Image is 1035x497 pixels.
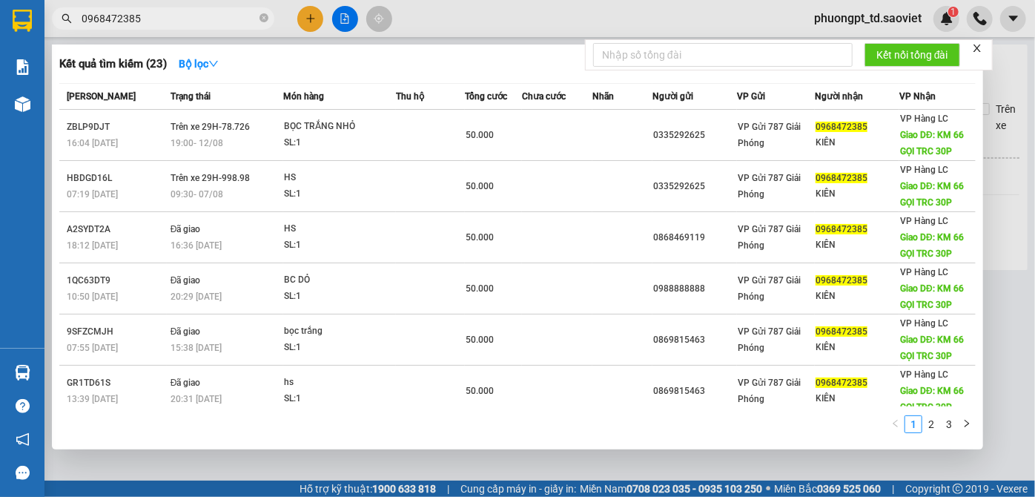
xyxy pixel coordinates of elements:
[816,326,867,337] span: 0968472385
[899,91,936,102] span: VP Nhận
[816,340,899,355] div: KIÊN
[653,179,736,194] div: 0335292625
[592,91,614,102] span: Nhãn
[67,171,166,186] div: HBDGD16L
[958,415,976,433] li: Next Page
[653,384,736,399] div: 0869815463
[905,415,922,433] li: 1
[284,135,395,151] div: SL: 1
[259,13,268,22] span: close-circle
[653,281,736,297] div: 0988888888
[900,318,948,329] span: VP Hàng LC
[59,56,167,72] h3: Kết quả tìm kiếm ( 23 )
[171,138,223,148] span: 19:00 - 12/08
[284,340,395,356] div: SL: 1
[16,432,30,447] span: notification
[67,91,136,102] span: [PERSON_NAME]
[816,224,867,234] span: 0968472385
[82,10,257,27] input: Tìm tên, số ĐT hoặc mã đơn
[13,10,32,32] img: logo-vxr
[62,13,72,24] span: search
[179,58,219,70] strong: Bộ lọc
[940,415,958,433] li: 3
[67,222,166,237] div: A2SYDT2A
[67,375,166,391] div: GR1TD61S
[900,283,964,310] span: Giao DĐ: KM 66 GỌI TRC 30P
[171,292,222,302] span: 20:29 [DATE]
[652,91,693,102] span: Người gửi
[522,91,566,102] span: Chưa cước
[905,416,922,432] a: 1
[891,419,900,428] span: left
[284,119,395,135] div: BỌC TRẮNG NHỎ
[171,343,222,353] span: 15:38 [DATE]
[67,324,166,340] div: 9SFZCMJH
[15,59,30,75] img: solution-icon
[887,415,905,433] button: left
[466,130,494,140] span: 50.000
[67,394,118,404] span: 13:39 [DATE]
[67,343,118,353] span: 07:55 [DATE]
[284,221,395,237] div: HS
[171,240,222,251] span: 16:36 [DATE]
[67,189,118,200] span: 07:19 [DATE]
[171,394,222,404] span: 20:31 [DATE]
[653,332,736,348] div: 0869815463
[816,122,867,132] span: 0968472385
[171,91,211,102] span: Trạng thái
[887,415,905,433] li: Previous Page
[738,275,801,302] span: VP Gửi 787 Giải Phóng
[171,173,250,183] span: Trên xe 29H-998.98
[738,378,801,404] span: VP Gửi 787 Giải Phóng
[972,43,982,53] span: close
[900,113,948,124] span: VP Hàng LC
[16,466,30,480] span: message
[900,165,948,175] span: VP Hàng LC
[16,399,30,413] span: question-circle
[396,91,424,102] span: Thu hộ
[816,275,867,286] span: 0968472385
[284,272,395,289] div: BC DỎ
[816,186,899,202] div: KIÊN
[876,47,948,63] span: Kết nối tổng đài
[15,96,30,112] img: warehouse-icon
[653,128,736,143] div: 0335292625
[816,237,899,253] div: KIÊN
[653,230,736,246] div: 0868469119
[284,375,395,391] div: hs
[67,240,118,251] span: 18:12 [DATE]
[900,369,948,380] span: VP Hàng LC
[816,391,899,407] div: KIÊN
[816,135,899,151] div: KIÊN
[465,91,507,102] span: Tổng cước
[738,326,801,353] span: VP Gửi 787 Giải Phóng
[923,416,939,432] a: 2
[259,12,268,26] span: close-circle
[593,43,853,67] input: Nhập số tổng đài
[958,415,976,433] button: right
[738,224,801,251] span: VP Gửi 787 Giải Phóng
[171,189,223,200] span: 09:30 - 07/08
[466,335,494,345] span: 50.000
[900,130,964,157] span: Giao DĐ: KM 66 GỌI TRC 30P
[67,273,166,289] div: 1QC63DT9
[171,224,201,234] span: Đã giao
[738,122,801,148] span: VP Gửi 787 Giải Phóng
[284,289,395,305] div: SL: 1
[900,216,948,226] span: VP Hàng LC
[171,275,201,286] span: Đã giao
[816,289,899,304] div: KIÊN
[941,416,957,432] a: 3
[962,419,971,428] span: right
[466,283,494,294] span: 50.000
[864,43,960,67] button: Kết nối tổng đài
[171,326,201,337] span: Đã giao
[900,335,964,361] span: Giao DĐ: KM 66 GỌI TRC 30P
[466,386,494,396] span: 50.000
[171,122,250,132] span: Trên xe 29H-78.726
[284,170,395,186] div: HS
[737,91,765,102] span: VP Gửi
[284,237,395,254] div: SL: 1
[67,292,118,302] span: 10:50 [DATE]
[738,173,801,200] span: VP Gửi 787 Giải Phóng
